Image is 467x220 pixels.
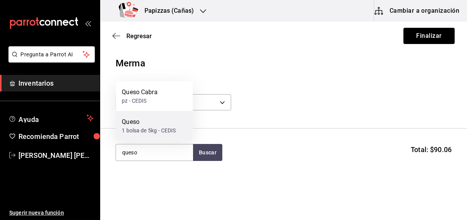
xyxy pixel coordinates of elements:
[122,97,157,105] div: pz - CEDIS
[411,144,452,155] span: Total: $90.06
[122,127,176,135] div: 1 bolsa de 5kg - CEDIS
[5,56,95,64] a: Pregunta a Parrot AI
[122,117,176,127] div: Queso
[85,20,91,26] button: open_drawer_menu
[9,209,94,217] span: Sugerir nueva función
[21,51,83,59] span: Pregunta a Parrot AI
[138,6,194,15] h3: Papizzas (Cañas)
[113,32,152,40] button: Regresar
[193,144,222,161] button: Buscar
[116,56,452,70] div: Merma
[126,32,152,40] span: Regresar
[8,46,95,63] button: Pregunta a Parrot AI
[403,28,455,44] button: Finalizar
[18,113,84,123] span: Ayuda
[116,144,193,161] input: Buscar insumo
[122,88,157,97] div: Queso Cabra
[18,150,94,161] span: [PERSON_NAME] [PERSON_NAME]
[18,78,94,88] span: Inventarios
[18,131,94,142] span: Recomienda Parrot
